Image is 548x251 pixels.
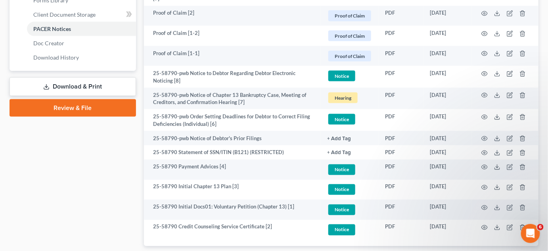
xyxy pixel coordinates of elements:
[327,183,372,196] a: Notice
[379,66,423,88] td: PDF
[33,11,96,18] span: Client Document Storage
[327,113,372,126] a: Notice
[379,220,423,240] td: PDF
[144,109,321,131] td: 25-58790-pwb Order Setting Deadlines for Debtor to Correct Filing Deficiencies (Individual) [6]
[379,6,423,26] td: PDF
[328,205,355,215] span: Notice
[144,220,321,240] td: 25-58790 Credit Counseling Service Certificate [2]
[423,66,472,88] td: [DATE]
[327,223,372,236] a: Notice
[144,66,321,88] td: 25-58790-pwb Notice to Debtor Regarding Debtor Electronic Noticing [8]
[423,131,472,145] td: [DATE]
[328,224,355,235] span: Notice
[537,224,544,230] span: 6
[423,26,472,46] td: [DATE]
[328,71,355,81] span: Notice
[327,149,372,156] a: + Add Tag
[328,164,355,175] span: Notice
[379,109,423,131] td: PDF
[327,91,372,104] a: Hearing
[379,131,423,145] td: PDF
[423,145,472,160] td: [DATE]
[10,77,136,96] a: Download & Print
[379,26,423,46] td: PDF
[144,200,321,220] td: 25-58790 Initial Docs01: Voluntary Petition (Chapter 13) [1]
[327,203,372,216] a: Notice
[33,40,64,46] span: Doc Creator
[379,46,423,66] td: PDF
[144,46,321,66] td: Proof of Claim [1-1]
[144,88,321,110] td: 25-58790-pwb Notice of Chapter 13 Bankruptcy Case, Meeting of Creditors, and Confirmation Hearing...
[423,220,472,240] td: [DATE]
[328,114,355,125] span: Notice
[328,51,371,62] span: Proof of Claim
[379,88,423,110] td: PDF
[328,10,371,21] span: Proof of Claim
[328,184,355,195] span: Notice
[327,151,351,156] button: + Add Tag
[379,180,423,200] td: PDF
[10,99,136,117] a: Review & File
[328,93,358,103] span: Hearing
[379,145,423,160] td: PDF
[423,46,472,66] td: [DATE]
[33,25,71,32] span: PACER Notices
[33,54,79,61] span: Download History
[423,88,472,110] td: [DATE]
[327,9,372,22] a: Proof of Claim
[521,224,540,243] iframe: Intercom live chat
[144,6,321,26] td: Proof of Claim [2]
[379,200,423,220] td: PDF
[327,70,372,83] a: Notice
[423,200,472,220] td: [DATE]
[423,180,472,200] td: [DATE]
[327,29,372,42] a: Proof of Claim
[327,163,372,176] a: Notice
[144,145,321,160] td: 25-58790 Statement of SSN/ITIN (B121) (RESTRICTED)
[144,180,321,200] td: 25-58790 Initial Chapter 13 Plan [3]
[27,8,136,22] a: Client Document Storage
[144,131,321,145] td: 25-58790-pwb Notice of Debtor's Prior Filings
[144,26,321,46] td: Proof of Claim [1-2]
[144,160,321,180] td: 25-58790 Payment Advices [4]
[379,160,423,180] td: PDF
[327,50,372,63] a: Proof of Claim
[423,160,472,180] td: [DATE]
[423,109,472,131] td: [DATE]
[327,136,351,141] button: + Add Tag
[423,6,472,26] td: [DATE]
[27,36,136,50] a: Doc Creator
[27,22,136,36] a: PACER Notices
[327,135,372,142] a: + Add Tag
[328,31,371,41] span: Proof of Claim
[27,50,136,65] a: Download History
